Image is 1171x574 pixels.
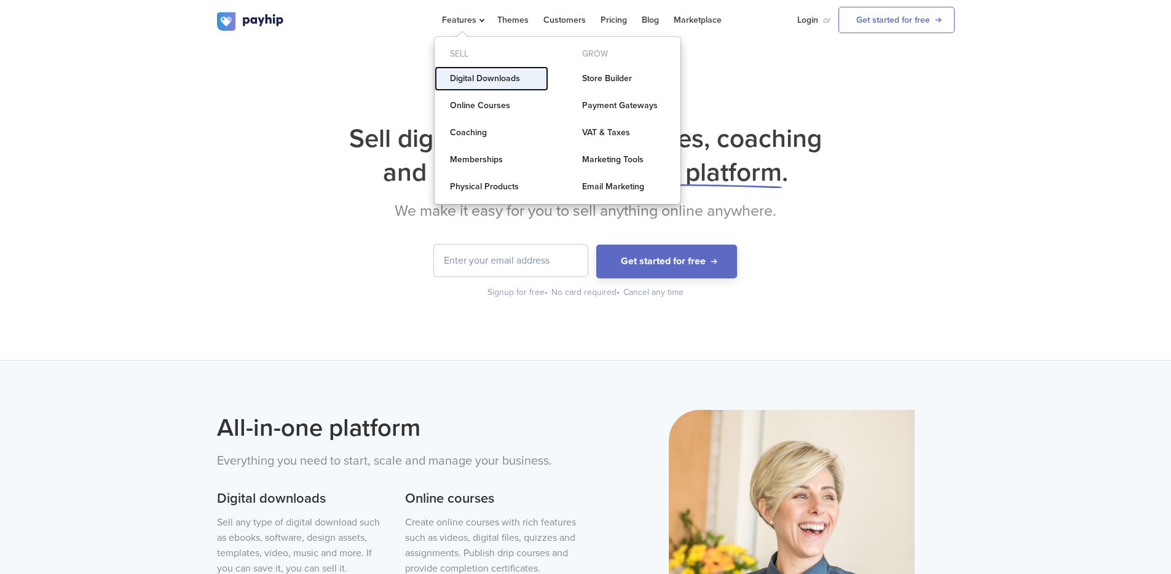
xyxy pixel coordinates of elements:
[551,286,621,299] div: No card required
[545,287,548,297] span: •
[596,245,737,278] button: Get started for free
[617,287,620,297] span: •
[567,120,680,145] a: VAT & Taxes
[434,245,588,277] input: Enter your email address
[435,66,548,91] a: Digital Downloads
[442,15,483,25] span: Features
[217,12,285,31] img: logo.svg
[435,44,548,64] div: Sell
[567,66,680,91] a: Store Builder
[487,286,549,299] div: Signup for free
[782,157,788,188] span: .
[217,410,577,446] h2: All-in-one platform
[567,44,680,64] div: Grow
[217,122,955,189] h1: Sell digital downloads, courses, coaching and more from
[217,452,577,471] p: Everything you need to start, scale and manage your business.
[217,202,955,220] h2: We make it easy for you to sell anything online anywhere.
[217,489,388,509] h3: Digital downloads
[435,147,548,172] a: Memberships
[567,175,680,199] a: Email Marketing
[838,7,955,33] a: Get started for free
[405,489,576,509] h3: Online courses
[435,175,548,199] a: Physical Products
[623,286,684,299] div: Cancel any time
[567,147,680,172] a: Marketing Tools
[435,120,548,145] a: Coaching
[567,93,680,118] a: Payment Gateways
[435,93,548,118] a: Online Courses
